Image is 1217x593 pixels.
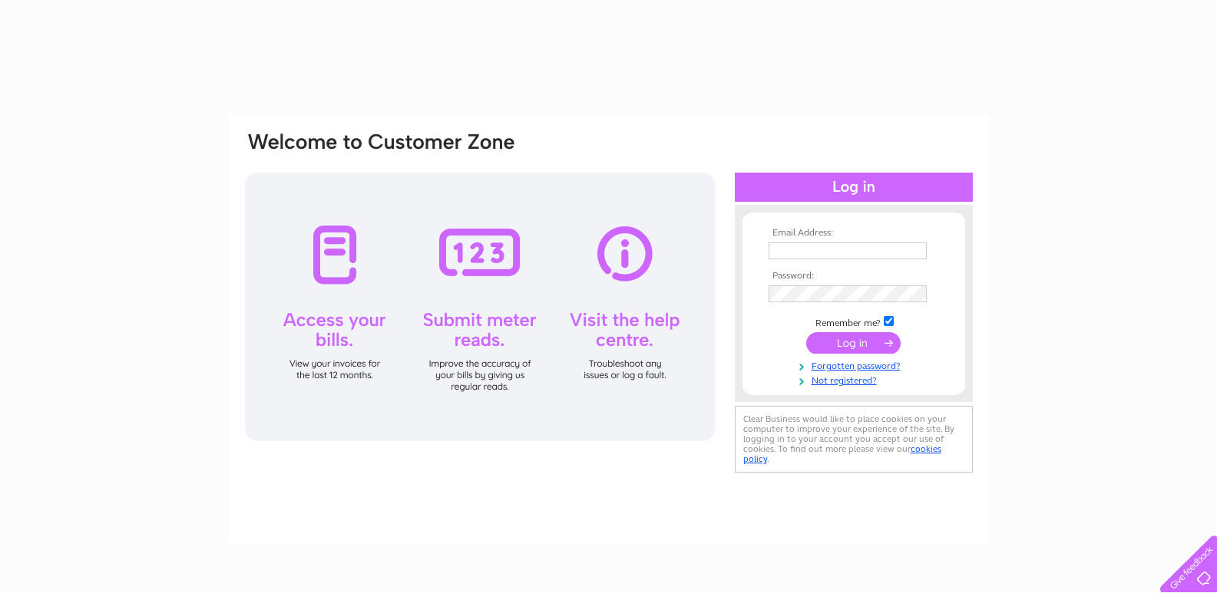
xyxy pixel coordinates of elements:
img: npw-badge-icon-locked.svg [909,288,921,300]
th: Password: [765,271,943,282]
th: Email Address: [765,228,943,239]
img: npw-badge-icon-locked.svg [909,245,921,257]
a: Forgotten password? [769,357,943,372]
td: Remember me? [765,314,943,329]
a: cookies policy [743,443,941,464]
a: Not registered? [769,372,943,387]
div: Clear Business would like to place cookies on your computer to improve your experience of the sit... [735,406,973,473]
input: Submit [806,332,901,354]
